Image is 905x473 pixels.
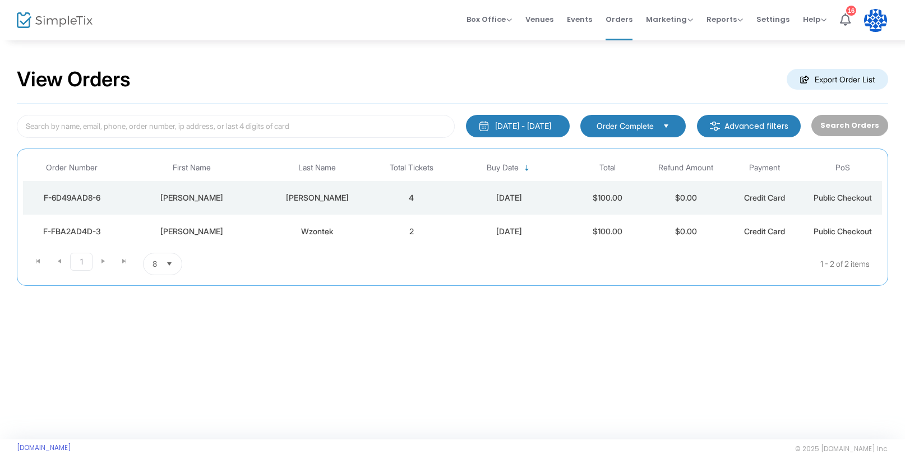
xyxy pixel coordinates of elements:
span: Box Office [467,14,512,25]
img: monthly [478,120,490,132]
td: $0.00 [647,181,725,215]
m-button: Advanced filters [697,115,801,137]
span: Marketing [646,14,693,25]
td: 2 [372,215,451,248]
div: [DATE] - [DATE] [495,120,551,132]
th: Refund Amount [647,155,725,181]
span: Credit Card [744,226,785,236]
td: $0.00 [647,215,725,248]
span: 8 [153,258,157,270]
td: $100.00 [568,181,647,215]
div: F-6D49AAD8-6 [26,192,118,203]
div: 16 [846,6,856,16]
span: Buy Date [487,163,519,173]
h2: View Orders [17,67,131,92]
button: Select [658,120,674,132]
span: Order Complete [597,120,654,132]
span: Settings [756,5,789,34]
kendo-pager-info: 1 - 2 of 2 items [294,253,870,275]
span: Last Name [298,163,336,173]
div: Campbell [265,192,370,203]
span: Page 1 [70,253,93,271]
span: Orders [606,5,632,34]
span: © 2025 [DOMAIN_NAME] Inc. [795,444,888,453]
a: [DOMAIN_NAME] [17,443,71,452]
td: 4 [372,181,451,215]
div: Christopher [124,226,260,237]
div: 8/19/2025 [453,226,565,237]
td: $100.00 [568,215,647,248]
span: Events [567,5,592,34]
div: 8/19/2025 [453,192,565,203]
div: Jaclyn [124,192,260,203]
span: Venues [525,5,553,34]
input: Search by name, email, phone, order number, ip address, or last 4 digits of card [17,115,455,138]
button: [DATE] - [DATE] [466,115,570,137]
span: Public Checkout [814,193,872,202]
span: Sortable [523,164,532,173]
div: Wzontek [265,226,370,237]
div: Data table [23,155,882,248]
div: F-FBA2AD4D-3 [26,226,118,237]
span: Reports [707,14,743,25]
th: Total [568,155,647,181]
th: Total Tickets [372,155,451,181]
button: Select [161,253,177,275]
span: Public Checkout [814,226,872,236]
span: PoS [835,163,850,173]
m-button: Export Order List [787,69,888,90]
span: Credit Card [744,193,785,202]
span: First Name [173,163,211,173]
span: Payment [749,163,780,173]
span: Help [803,14,826,25]
span: Order Number [46,163,98,173]
img: filter [709,120,721,132]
